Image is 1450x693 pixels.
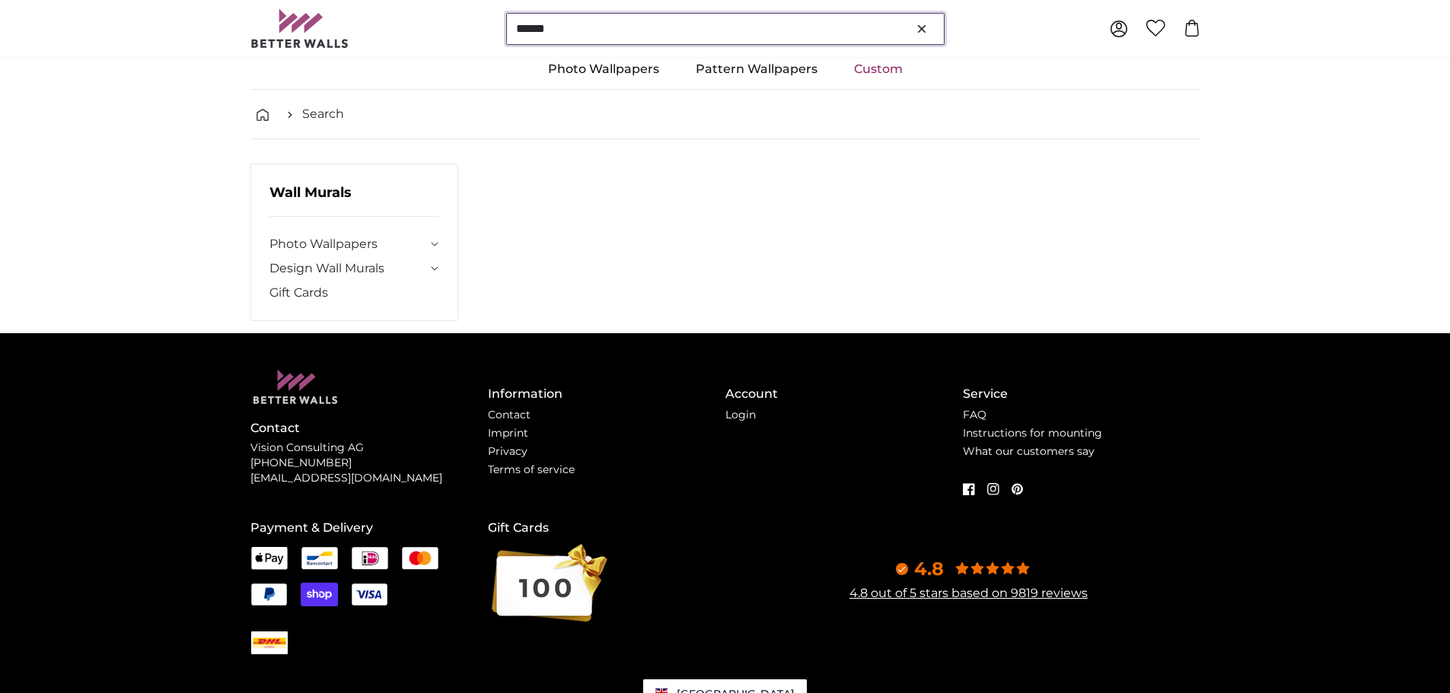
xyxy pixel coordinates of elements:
[488,519,725,537] h4: Gift Cards
[269,284,440,302] a: Gift Cards
[250,419,488,437] h4: Contact
[269,235,440,253] summary: Photo Wallpapers
[963,426,1102,440] a: Instructions for mounting
[677,49,836,89] a: Pattern Wallpapers
[488,463,575,476] a: Terms of service
[849,586,1088,600] a: 4.8 out of 5 stars based on 9819 reviews
[725,385,963,403] h4: Account
[836,49,921,89] a: Custom
[250,440,488,486] p: Vision Consulting AG [PHONE_NUMBER] [EMAIL_ADDRESS][DOMAIN_NAME]
[963,385,1200,403] h4: Service
[302,105,344,123] a: Search
[488,385,725,403] h4: Information
[269,183,440,217] h3: Wall Murals
[963,408,986,421] a: FAQ
[488,444,527,458] a: Privacy
[251,636,288,650] img: DEX
[269,259,428,278] a: Design Wall Murals
[488,408,531,421] a: Contact
[250,90,1200,139] nav: breadcrumbs
[269,235,428,253] a: Photo Wallpapers
[488,426,528,440] a: Imprint
[250,9,349,48] img: Betterwalls
[269,259,440,278] summary: Design Wall Murals
[725,408,756,421] a: Login
[963,444,1095,458] a: What our customers say
[250,519,488,537] h4: Payment & Delivery
[530,49,677,89] a: Photo Wallpapers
